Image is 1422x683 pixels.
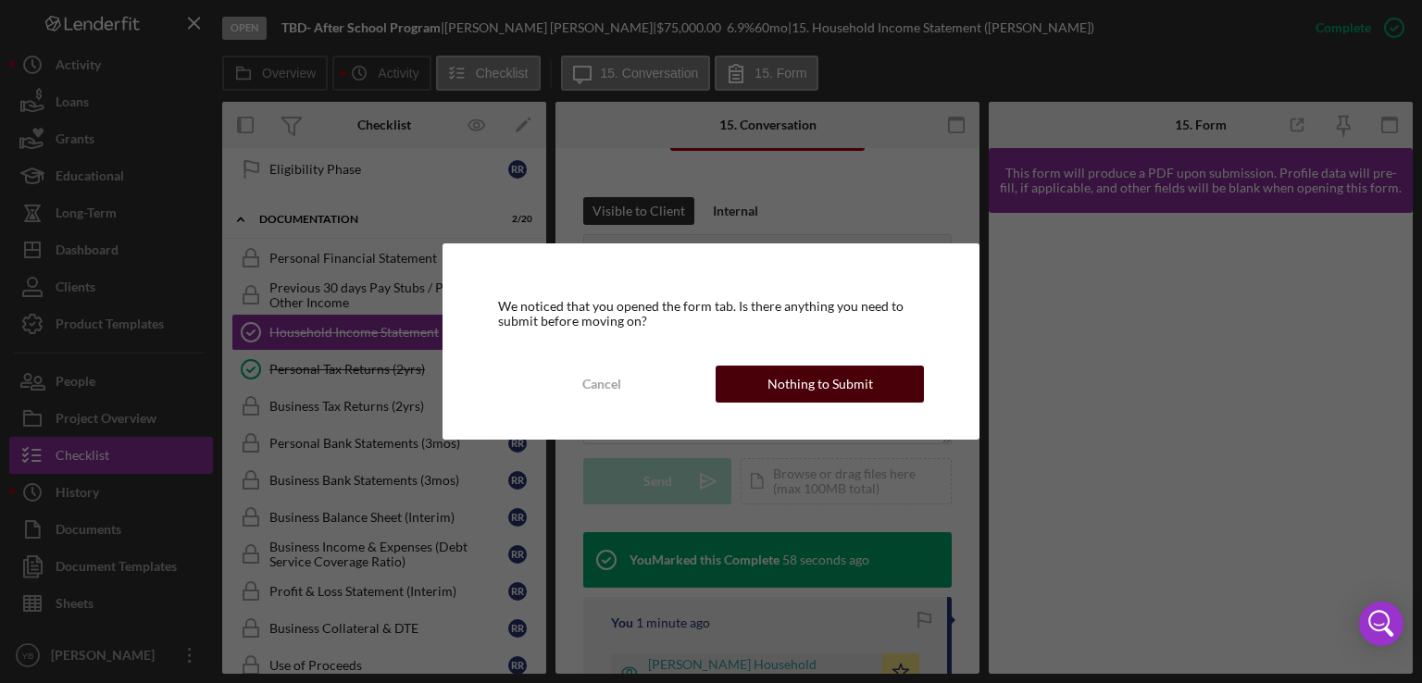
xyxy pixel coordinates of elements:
[767,366,873,403] div: Nothing to Submit
[1359,602,1403,646] div: Open Intercom Messenger
[498,366,706,403] button: Cancel
[582,366,621,403] div: Cancel
[716,366,924,403] button: Nothing to Submit
[498,299,925,329] div: We noticed that you opened the form tab. Is there anything you need to submit before moving on?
